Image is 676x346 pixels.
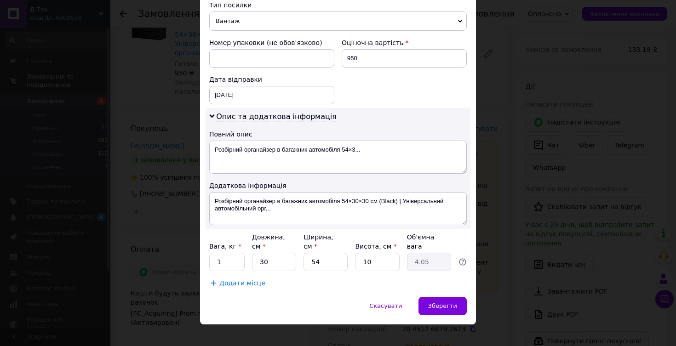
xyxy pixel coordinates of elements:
label: Довжина, см [252,233,285,250]
span: Тип посилки [209,1,252,9]
label: Вага, кг [209,243,241,250]
textarea: Розбірний органайзер в багажник автомобіля 54×3... [209,141,467,174]
div: Дата відправки [209,75,334,84]
div: Оціночна вартість [342,38,467,47]
div: Додаткова інформація [209,181,467,190]
label: Ширина, см [304,233,333,250]
span: Вантаж [209,11,467,31]
span: Зберегти [428,302,457,309]
div: Номер упаковки (не обов'язково) [209,38,334,47]
div: Об'ємна вага [407,233,451,251]
div: Повний опис [209,130,467,139]
span: Опис та додаткова інформація [216,112,337,121]
label: Висота, см [355,243,396,250]
span: Додати місце [219,279,265,287]
textarea: Розбірний органайзер в багажник автомобіля 54×30×30 см (Black) | Універсальний автомобільний орг... [209,192,467,225]
span: Скасувати [369,302,402,309]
